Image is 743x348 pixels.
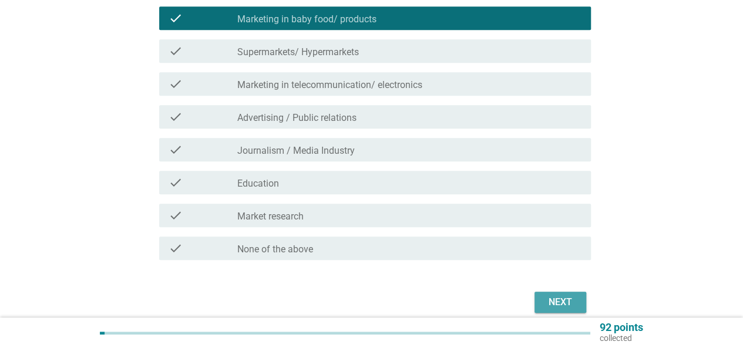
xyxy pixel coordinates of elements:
i: check [169,110,183,124]
label: Market research [237,211,304,222]
i: check [169,44,183,58]
i: check [169,208,183,222]
div: Next [544,295,577,309]
label: None of the above [237,244,313,255]
label: Marketing in telecommunication/ electronics [237,79,422,91]
button: Next [534,292,586,313]
i: check [169,241,183,255]
label: Marketing in baby food/ products [237,13,376,25]
label: Supermarkets/ Hypermarkets [237,46,359,58]
i: check [169,11,183,25]
i: check [169,77,183,91]
i: check [169,143,183,157]
p: 92 points [600,322,643,333]
label: Education [237,178,279,190]
label: Journalism / Media Industry [237,145,355,157]
label: Advertising / Public relations [237,112,357,124]
i: check [169,175,183,190]
p: collected [600,333,643,343]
